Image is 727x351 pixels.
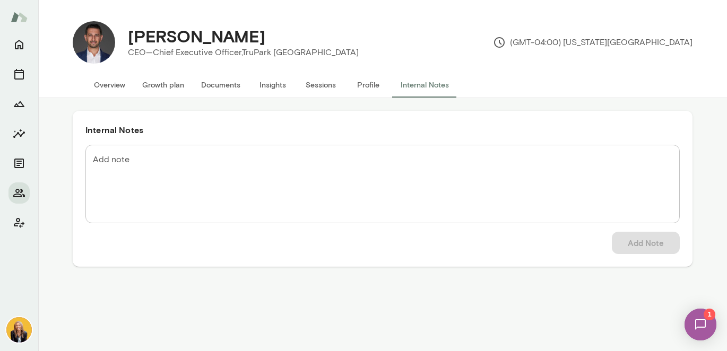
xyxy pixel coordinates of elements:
img: Aaron Alamary [73,21,115,64]
button: Members [8,182,30,204]
button: Profile [344,72,392,98]
p: CEO—Chief Executive Officer, TruPark [GEOGRAPHIC_DATA] [128,46,359,59]
button: Growth plan [134,72,193,98]
img: Mento [11,7,28,27]
button: Insights [249,72,297,98]
button: Internal Notes [392,72,457,98]
button: Growth Plan [8,93,30,115]
button: Overview [85,72,134,98]
button: Insights [8,123,30,144]
button: Sessions [297,72,344,98]
button: Client app [8,212,30,233]
img: Leah Beltz [6,317,32,343]
h4: [PERSON_NAME] [128,26,265,46]
button: Documents [193,72,249,98]
p: (GMT-04:00) [US_STATE][GEOGRAPHIC_DATA] [493,36,693,49]
button: Home [8,34,30,55]
h6: Internal Notes [85,124,680,136]
button: Sessions [8,64,30,85]
button: Documents [8,153,30,174]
